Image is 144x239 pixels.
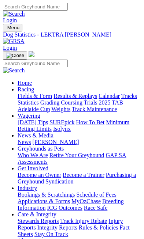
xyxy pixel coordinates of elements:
[3,67,25,74] img: Search
[18,191,141,211] div: Industry
[18,218,141,238] div: Care & Integrity
[53,93,97,99] a: Results & Replays
[18,152,126,165] a: GAP SA Assessments
[71,198,101,204] a: MyOzChase
[18,139,31,145] a: News
[32,139,79,145] a: [PERSON_NAME]
[18,198,70,204] a: Applications & Forms
[61,99,82,106] a: Coursing
[3,45,17,51] a: Login
[76,191,116,198] a: Schedule of Fees
[18,218,123,231] a: Injury Reports
[18,152,48,158] a: Who We Are
[7,25,19,30] span: Menu
[18,152,141,165] div: Greyhounds as Pets
[18,119,48,125] a: [DATE] Tips
[49,119,74,125] a: SUREpick
[60,218,107,224] a: Track Injury Rebate
[53,126,71,132] a: Isolynx
[3,11,25,17] img: Search
[3,60,68,67] input: Search
[18,93,141,113] div: Racing
[18,119,129,132] a: Minimum Betting Limits
[18,224,130,237] a: Fact Sheets
[6,53,24,58] img: Close
[45,178,73,185] a: Syndication
[29,51,34,57] img: logo-grsa-white.png
[18,211,56,217] a: Care & Integrity
[18,172,61,178] a: Become an Owner
[18,132,53,139] a: News & Media
[3,3,68,11] input: Search
[40,99,59,106] a: Grading
[18,139,141,145] div: News & Media
[63,172,104,178] a: Become a Trainer
[18,80,32,86] a: Home
[3,17,17,23] a: Login
[18,218,59,224] a: Stewards Reports
[3,38,25,45] img: GRSA
[18,99,123,112] a: 2025 TAB Adelaide Cup
[37,224,77,231] a: Integrity Reports
[49,152,104,158] a: Retire Your Greyhound
[3,52,27,60] button: Toggle navigation
[79,224,118,231] a: Rules & Policies
[18,165,48,171] a: Get Involved
[18,172,136,185] a: Purchasing a Greyhound
[76,119,105,125] a: How To Bet
[18,198,124,211] a: Breeding Information
[18,119,141,132] div: Wagering
[51,106,70,112] a: Weights
[121,93,137,99] a: Tracks
[18,86,34,92] a: Racing
[3,31,141,38] a: Dog Statistics - LEKTRA [PERSON_NAME]
[84,99,97,106] a: Trials
[18,113,40,119] a: Wagering
[18,93,52,99] a: Fields & Form
[99,93,120,99] a: Calendar
[72,106,117,112] a: Track Maintenance
[18,172,141,185] div: Get Involved
[18,191,75,198] a: Bookings & Scratchings
[47,205,82,211] a: ICG Outcomes
[84,205,107,211] a: Race Safe
[18,145,64,152] a: Greyhounds as Pets
[18,99,39,106] a: Statistics
[18,185,37,191] a: Industry
[34,231,68,237] a: Stay On Track
[3,24,22,31] button: Toggle navigation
